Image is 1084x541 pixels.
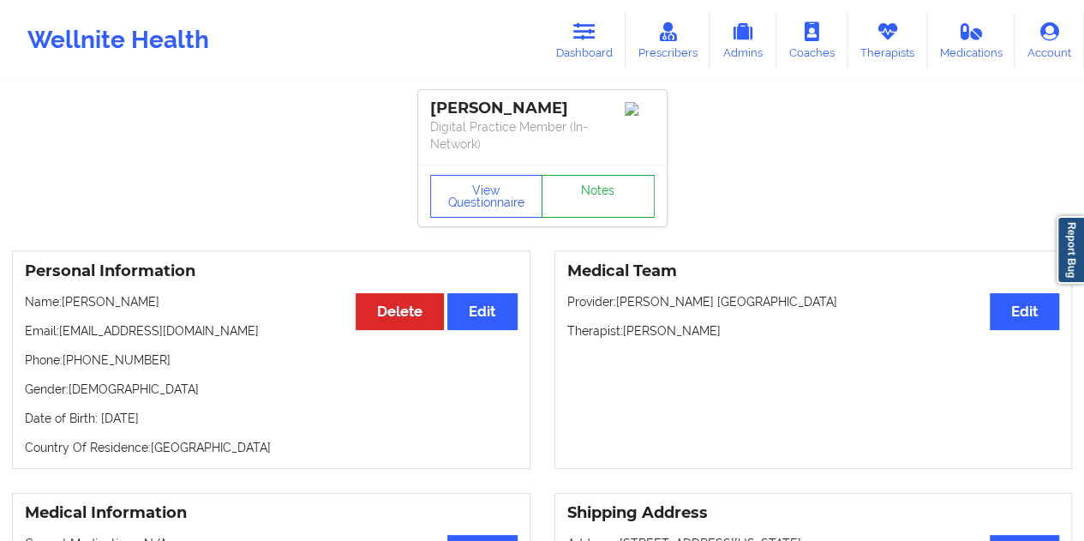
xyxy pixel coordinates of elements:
[567,261,1060,281] h3: Medical Team
[626,12,710,69] a: Prescribers
[430,118,655,153] p: Digital Practice Member (In-Network)
[25,261,518,281] h3: Personal Information
[430,175,543,218] button: View Questionnaire
[567,322,1060,340] p: Therapist: [PERSON_NAME]
[25,410,518,427] p: Date of Birth: [DATE]
[25,439,518,456] p: Country Of Residence: [GEOGRAPHIC_DATA]
[25,503,518,523] h3: Medical Information
[447,293,517,330] button: Edit
[567,503,1060,523] h3: Shipping Address
[1057,216,1084,284] a: Report Bug
[1015,12,1084,69] a: Account
[776,12,847,69] a: Coaches
[25,322,518,340] p: Email: [EMAIL_ADDRESS][DOMAIN_NAME]
[25,381,518,398] p: Gender: [DEMOGRAPHIC_DATA]
[567,293,1060,310] p: Provider: [PERSON_NAME] [GEOGRAPHIC_DATA]
[847,12,927,69] a: Therapists
[625,102,655,116] img: Image%2Fplaceholer-image.png
[25,352,518,369] p: Phone: [PHONE_NUMBER]
[543,12,626,69] a: Dashboard
[25,293,518,310] p: Name: [PERSON_NAME]
[710,12,776,69] a: Admins
[927,12,1015,69] a: Medications
[542,175,655,218] a: Notes
[356,293,444,330] button: Delete
[430,99,655,118] div: [PERSON_NAME]
[990,293,1059,330] button: Edit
